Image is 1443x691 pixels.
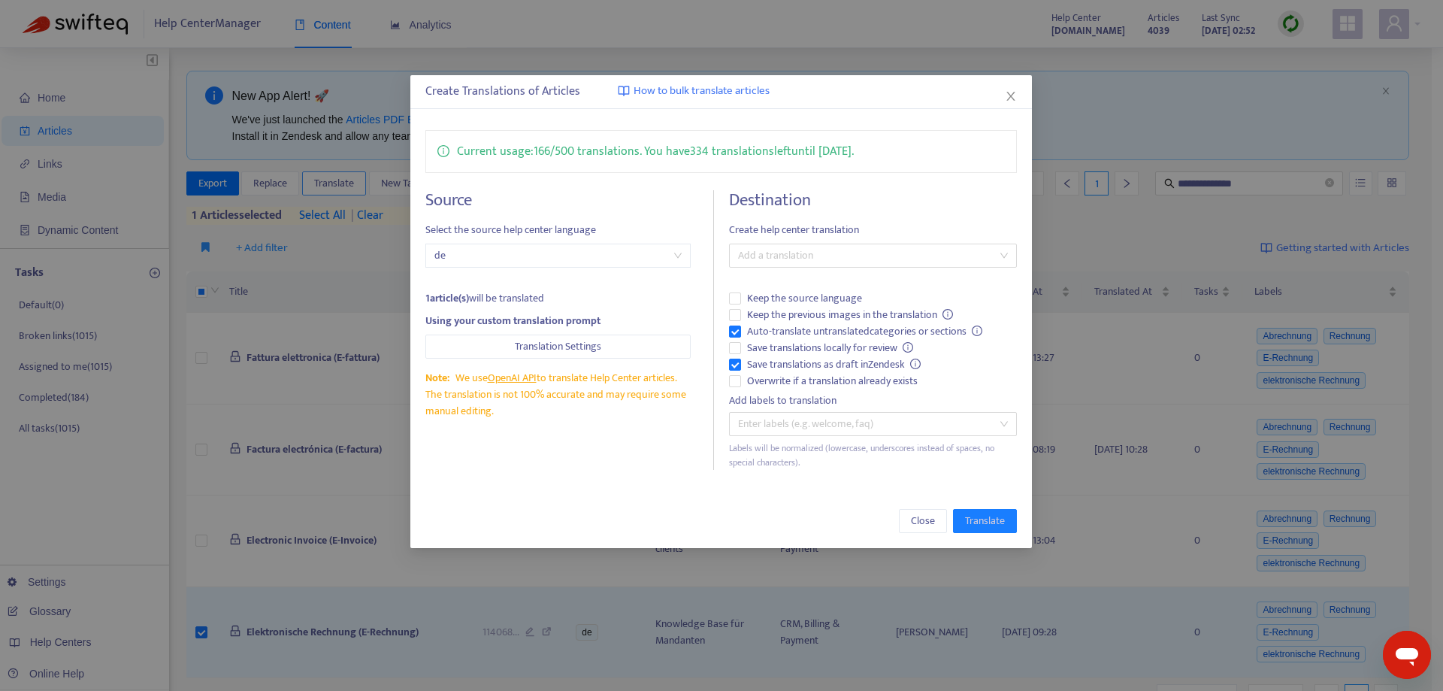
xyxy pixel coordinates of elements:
[729,441,1017,470] div: Labels will be normalized (lowercase, underscores instead of spaces, no special characters).
[425,190,691,211] h4: Source
[515,338,601,355] span: Translation Settings
[1003,88,1020,105] button: Close
[900,509,948,533] button: Close
[973,326,983,336] span: info-circle
[618,83,770,100] a: How to bulk translate articles
[457,142,854,161] p: Current usage: 166 / 500 translations . You have 334 translations left until [DATE] .
[943,309,954,320] span: info-circle
[634,83,770,100] span: How to bulk translate articles
[425,370,691,420] div: We use to translate Help Center articles. The translation is not 100% accurate and may require so...
[729,222,1017,238] span: Create help center translation
[425,289,469,307] strong: 1 article(s)
[425,369,449,386] span: Note:
[954,509,1018,533] button: Translate
[425,290,691,307] div: will be translated
[912,513,936,529] span: Close
[741,290,868,307] span: Keep the source language
[741,323,989,340] span: Auto-translate untranslated categories or sections
[741,307,960,323] span: Keep the previous images in the translation
[425,83,1017,101] div: Create Translations of Articles
[1006,90,1018,102] span: close
[903,342,914,353] span: info-circle
[729,190,1017,211] h4: Destination
[425,222,691,238] span: Select the source help center language
[741,356,927,373] span: Save translations as draft in Zendesk
[488,369,537,386] a: OpenAI API
[729,392,1017,409] div: Add labels to translation
[437,142,449,157] span: info-circle
[1383,631,1431,679] iframe: Schaltfläche zum Öffnen des Messaging-Fensters
[618,85,630,97] img: image-link
[425,335,691,359] button: Translation Settings
[434,244,682,267] span: de
[425,313,691,329] div: Using your custom translation prompt
[911,359,921,369] span: info-circle
[741,340,920,356] span: Save translations locally for review
[741,373,924,389] span: Overwrite if a translation already exists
